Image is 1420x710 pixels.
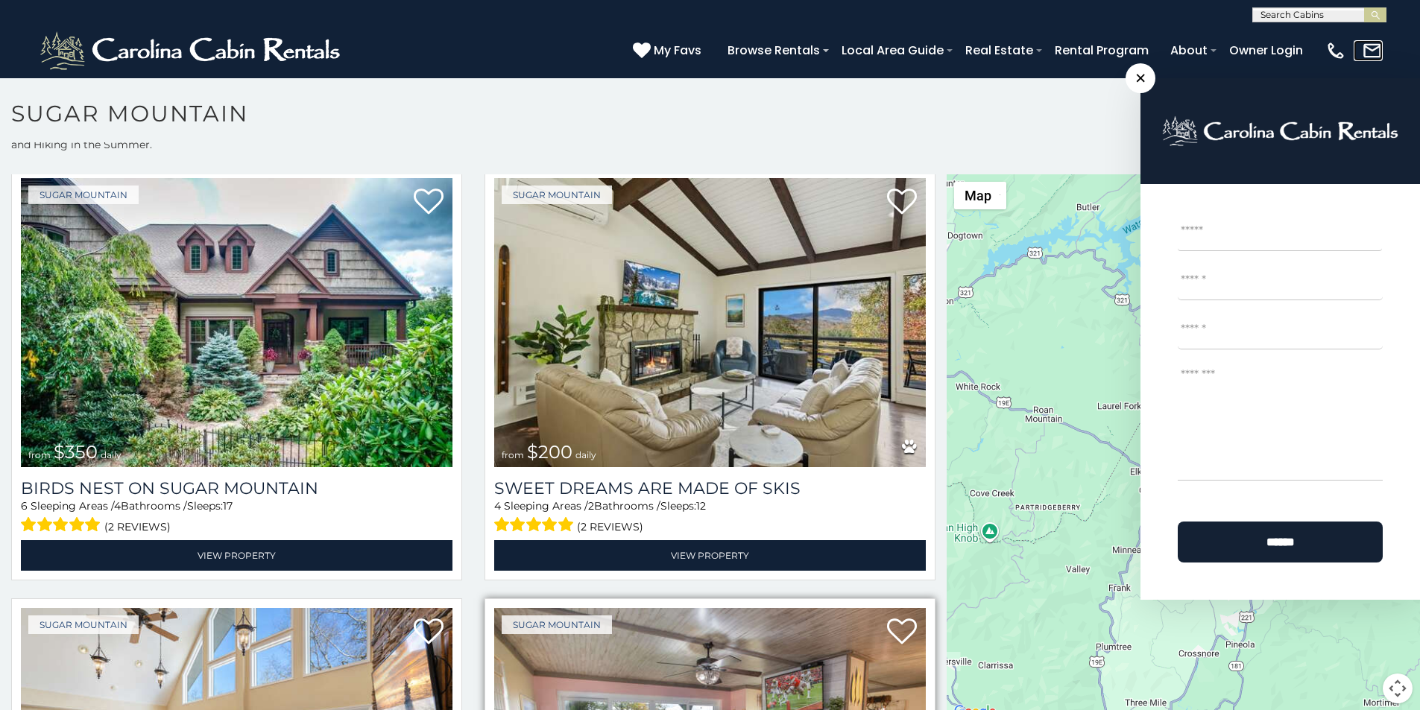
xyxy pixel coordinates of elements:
a: Browse Rentals [720,37,827,63]
a: Sugar Mountain [502,615,612,634]
a: Birds Nest On Sugar Mountain from $350 daily [21,178,452,467]
span: 2 [588,499,594,513]
a: Real Estate [958,37,1041,63]
img: logo [1162,115,1398,147]
a: My Favs [633,41,705,60]
span: Map [965,188,991,203]
div: Sleeping Areas / Bathrooms / Sleeps: [494,498,926,536]
a: View Property [494,540,926,571]
a: Sweet Dreams Are Made Of Skis [494,478,926,498]
button: Change map style [954,182,1006,209]
a: Rental Program [1047,37,1156,63]
span: (2 reviews) [104,517,171,536]
span: × [1126,63,1155,93]
span: $350 [54,441,98,463]
img: Birds Nest On Sugar Mountain [21,178,452,467]
a: View Property [21,540,452,571]
a: Owner Login [1222,37,1310,63]
span: 4 [114,499,121,513]
img: Sweet Dreams Are Made Of Skis [494,178,926,467]
img: White-1-2.png [37,28,347,73]
a: Sugar Mountain [502,186,612,204]
span: daily [575,449,596,460]
span: 17 [223,499,233,513]
span: $200 [527,441,572,463]
span: daily [101,449,122,460]
a: Add to favorites [887,187,917,218]
a: Sugar Mountain [28,615,139,634]
span: My Favs [654,41,701,60]
span: 4 [494,499,501,513]
span: 6 [21,499,28,513]
a: Sweet Dreams Are Made Of Skis from $200 daily [494,178,926,467]
div: Sleeping Areas / Bathrooms / Sleeps: [21,498,452,536]
span: (2 reviews) [577,517,643,536]
span: from [502,449,524,460]
a: Sugar Mountain [28,186,139,204]
img: mail-regular-white.png [1362,40,1383,61]
button: Map camera controls [1383,673,1413,703]
span: 12 [696,499,706,513]
a: Add to favorites [414,187,444,218]
a: Local Area Guide [834,37,951,63]
a: Birds Nest On Sugar Mountain [21,478,452,498]
span: from [28,449,51,460]
a: Add to favorites [887,617,917,648]
a: Add to favorites [414,617,444,648]
img: phone-regular-white.png [1325,40,1346,61]
a: About [1163,37,1215,63]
